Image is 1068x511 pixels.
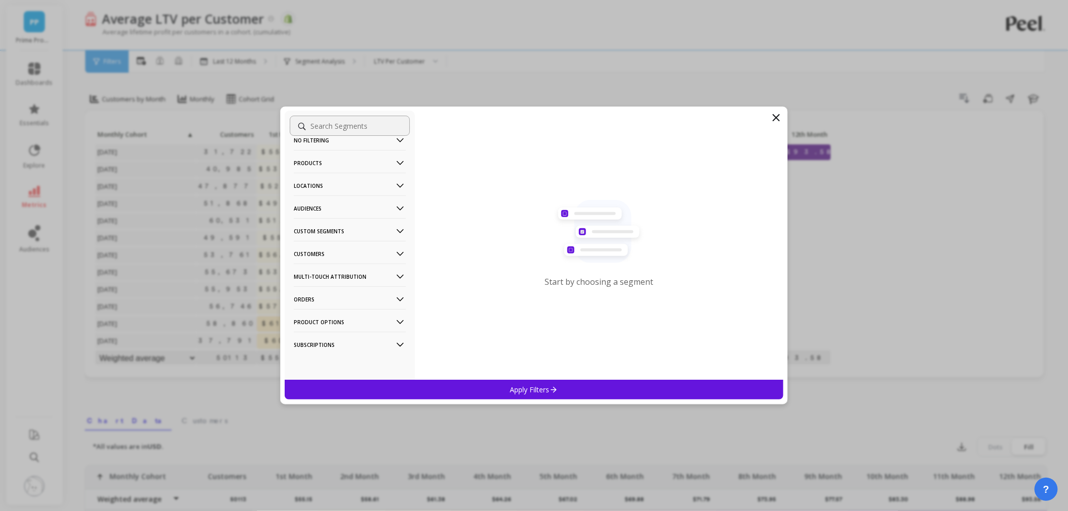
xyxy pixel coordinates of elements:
[294,332,406,357] p: Subscriptions
[294,127,406,153] p: No filtering
[294,218,406,244] p: Custom Segments
[294,286,406,312] p: Orders
[1035,478,1058,501] button: ?
[294,195,406,221] p: Audiences
[294,150,406,176] p: Products
[294,173,406,198] p: Locations
[545,276,654,287] p: Start by choosing a segment
[290,116,410,136] input: Search Segments
[294,241,406,267] p: Customers
[1043,482,1049,496] span: ?
[294,264,406,289] p: Multi-Touch Attribution
[294,309,406,335] p: Product Options
[510,385,558,394] p: Apply Filters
